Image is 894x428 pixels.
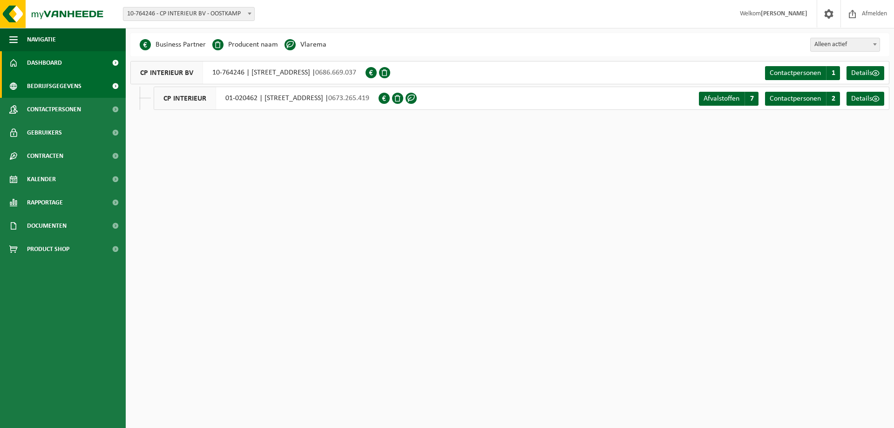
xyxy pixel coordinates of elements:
[826,92,840,106] span: 2
[851,95,872,102] span: Details
[745,92,759,106] span: 7
[131,61,203,84] span: CP INTERIEUR BV
[811,38,880,51] span: Alleen actief
[27,144,63,168] span: Contracten
[154,87,216,109] span: CP INTERIEUR
[27,51,62,75] span: Dashboard
[770,69,821,77] span: Contactpersonen
[27,191,63,214] span: Rapportage
[212,38,278,52] li: Producent naam
[315,69,356,76] span: 0686.669.037
[770,95,821,102] span: Contactpersonen
[27,28,56,51] span: Navigatie
[851,69,872,77] span: Details
[123,7,255,21] span: 10-764246 - CP INTERIEUR BV - OOSTKAMP
[765,66,840,80] a: Contactpersonen 1
[27,238,69,261] span: Product Shop
[761,10,807,17] strong: [PERSON_NAME]
[810,38,880,52] span: Alleen actief
[328,95,369,102] span: 0673.265.419
[27,98,81,121] span: Contactpersonen
[284,38,326,52] li: Vlarema
[847,92,884,106] a: Details
[27,75,81,98] span: Bedrijfsgegevens
[847,66,884,80] a: Details
[27,214,67,238] span: Documenten
[27,168,56,191] span: Kalender
[154,87,379,110] div: 01-020462 | [STREET_ADDRESS] |
[140,38,206,52] li: Business Partner
[704,95,739,102] span: Afvalstoffen
[27,121,62,144] span: Gebruikers
[123,7,254,20] span: 10-764246 - CP INTERIEUR BV - OOSTKAMP
[826,66,840,80] span: 1
[765,92,840,106] a: Contactpersonen 2
[130,61,366,84] div: 10-764246 | [STREET_ADDRESS] |
[699,92,759,106] a: Afvalstoffen 7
